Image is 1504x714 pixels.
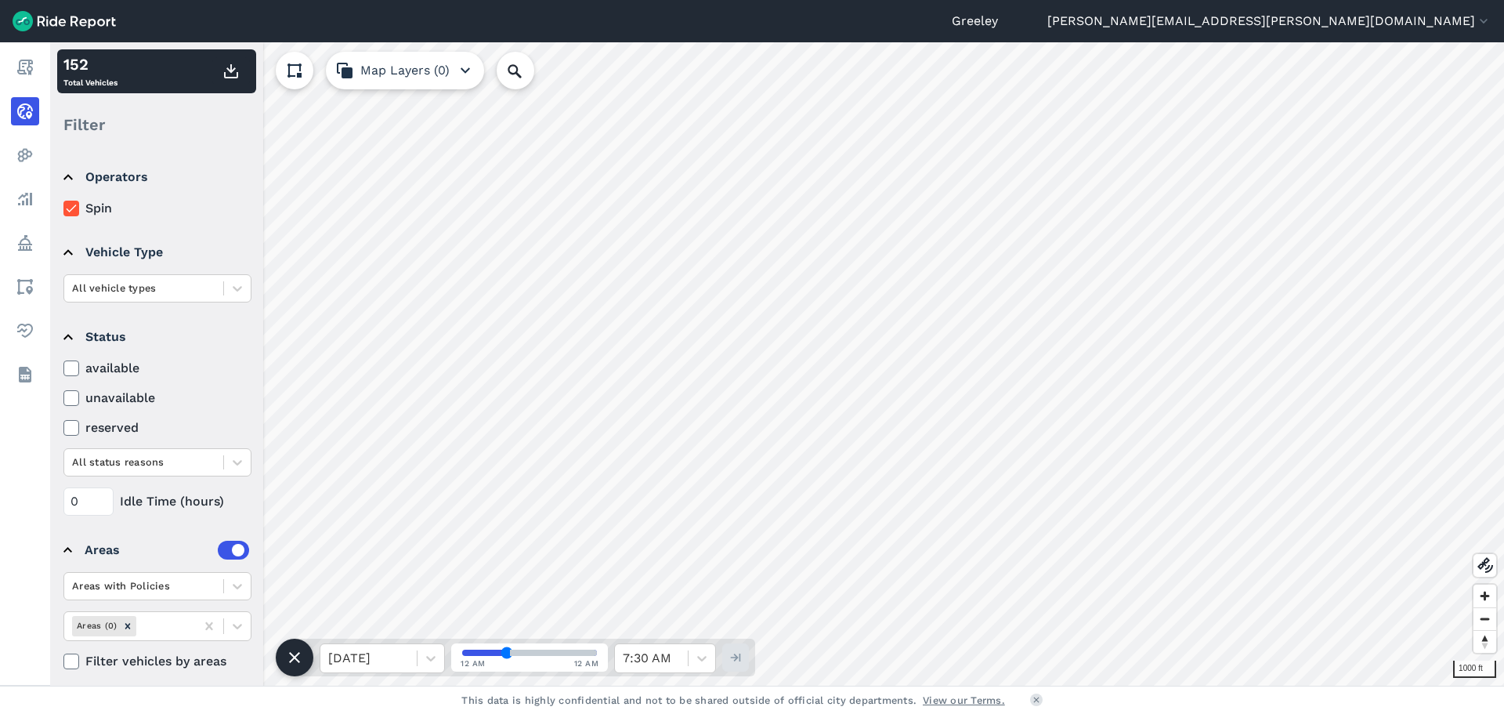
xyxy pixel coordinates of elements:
a: Greeley [952,12,998,31]
a: View our Terms. [923,693,1005,708]
button: Zoom in [1473,585,1496,607]
canvas: Map [50,42,1504,686]
label: unavailable [63,389,251,408]
summary: Status [63,315,249,359]
button: Zoom out [1473,607,1496,630]
a: Datasets [11,361,39,389]
label: available [63,359,251,378]
a: Health [11,317,39,345]
button: Reset bearing to north [1473,630,1496,653]
div: Remove Areas (0) [119,616,136,636]
label: Spin [63,199,251,218]
div: 152 [63,53,117,76]
div: Areas [85,541,249,560]
div: Areas (0) [72,616,119,636]
a: Areas [11,273,39,301]
input: Search Location or Vehicles [497,52,559,89]
button: [PERSON_NAME][EMAIL_ADDRESS][PERSON_NAME][DOMAIN_NAME] [1047,12,1491,31]
a: Analyze [11,185,39,213]
a: Policy [11,229,39,257]
a: Realtime [11,97,39,125]
label: Filter vehicles by areas [63,652,251,671]
summary: Areas [63,528,249,572]
div: Total Vehicles [63,53,117,90]
span: 12 AM [461,658,486,669]
div: Idle Time (hours) [63,487,251,516]
label: reserved [63,419,251,437]
a: Heatmaps [11,141,39,169]
span: 12 AM [574,658,599,669]
button: Map Layers (0) [326,52,484,89]
div: Filter [57,100,256,149]
summary: Operators [63,155,249,199]
a: Report [11,53,39,82]
div: 1000 ft [1453,661,1496,678]
img: Ride Report [13,11,116,31]
summary: Vehicle Type [63,230,249,274]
